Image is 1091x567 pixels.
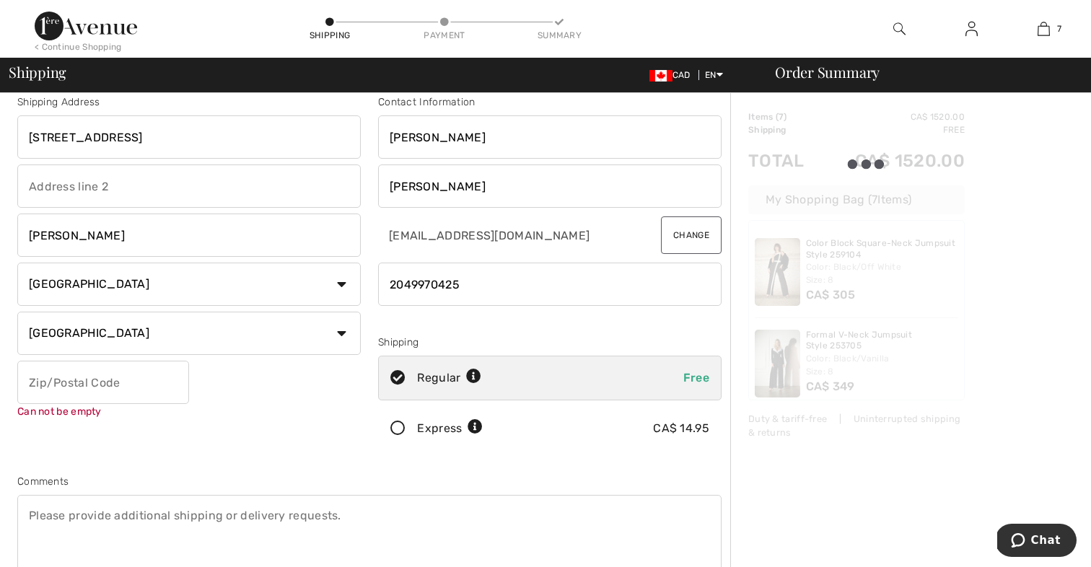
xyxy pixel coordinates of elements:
div: Summary [538,29,581,42]
div: Can not be empty [17,404,189,419]
div: Shipping [378,335,722,350]
button: Change [661,216,722,254]
div: < Continue Shopping [35,40,122,53]
span: EN [705,70,723,80]
div: Shipping Address [17,94,361,110]
div: Comments [17,474,722,489]
input: Address line 2 [17,164,361,208]
img: Canadian Dollar [649,70,672,82]
iframe: Opens a widget where you can chat to one of our agents [997,524,1077,560]
div: Express [417,420,483,437]
span: Shipping [9,65,66,79]
img: 1ère Avenue [35,12,137,40]
a: 7 [1008,20,1079,38]
div: Order Summary [758,65,1082,79]
div: Payment [423,29,466,42]
input: Zip/Postal Code [17,361,189,404]
input: Address line 1 [17,115,361,159]
input: E-mail [378,214,636,257]
input: First name [378,115,722,159]
input: City [17,214,361,257]
input: Mobile [378,263,722,306]
img: search the website [893,20,906,38]
img: My Info [965,20,978,38]
div: CA$ 14.95 [653,420,709,437]
div: Contact Information [378,94,722,110]
span: Free [683,371,709,384]
div: Regular [417,369,481,387]
input: Last name [378,164,722,208]
div: Shipping [308,29,351,42]
span: CAD [649,70,696,80]
span: 7 [1057,22,1061,35]
img: My Bag [1038,20,1050,38]
a: Sign In [954,20,989,38]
